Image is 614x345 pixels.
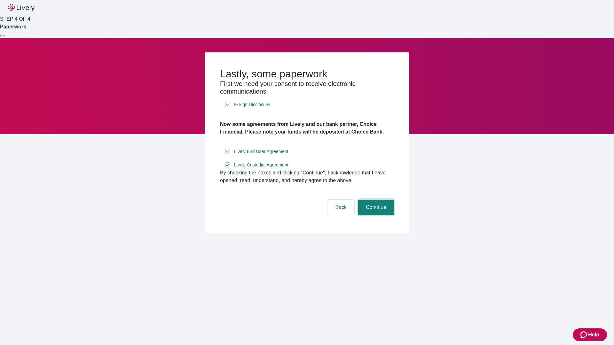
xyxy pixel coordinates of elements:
a: e-sign disclosure document [233,161,290,169]
h3: First we need your consent to receive electronic communications. [220,80,394,95]
a: e-sign disclosure document [233,101,271,109]
button: Zendesk support iconHelp [573,328,607,341]
h4: Now some agreements from Lively and our bank partner, Choice Financial. Please note your funds wi... [220,120,394,136]
span: Lively End User Agreement [234,148,288,155]
button: Back [327,200,354,215]
img: Lively [8,4,35,11]
h2: Lastly, some paperwork [220,68,394,80]
span: Lively Custodial Agreement [234,162,288,168]
span: E-Sign Disclosure [234,101,270,108]
span: Help [588,331,599,339]
button: Continue [358,200,394,215]
svg: Zendesk support icon [580,331,588,339]
div: By checking the boxes and clicking “Continue", I acknowledge that I have opened, read, understand... [220,169,394,184]
a: e-sign disclosure document [233,148,290,156]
